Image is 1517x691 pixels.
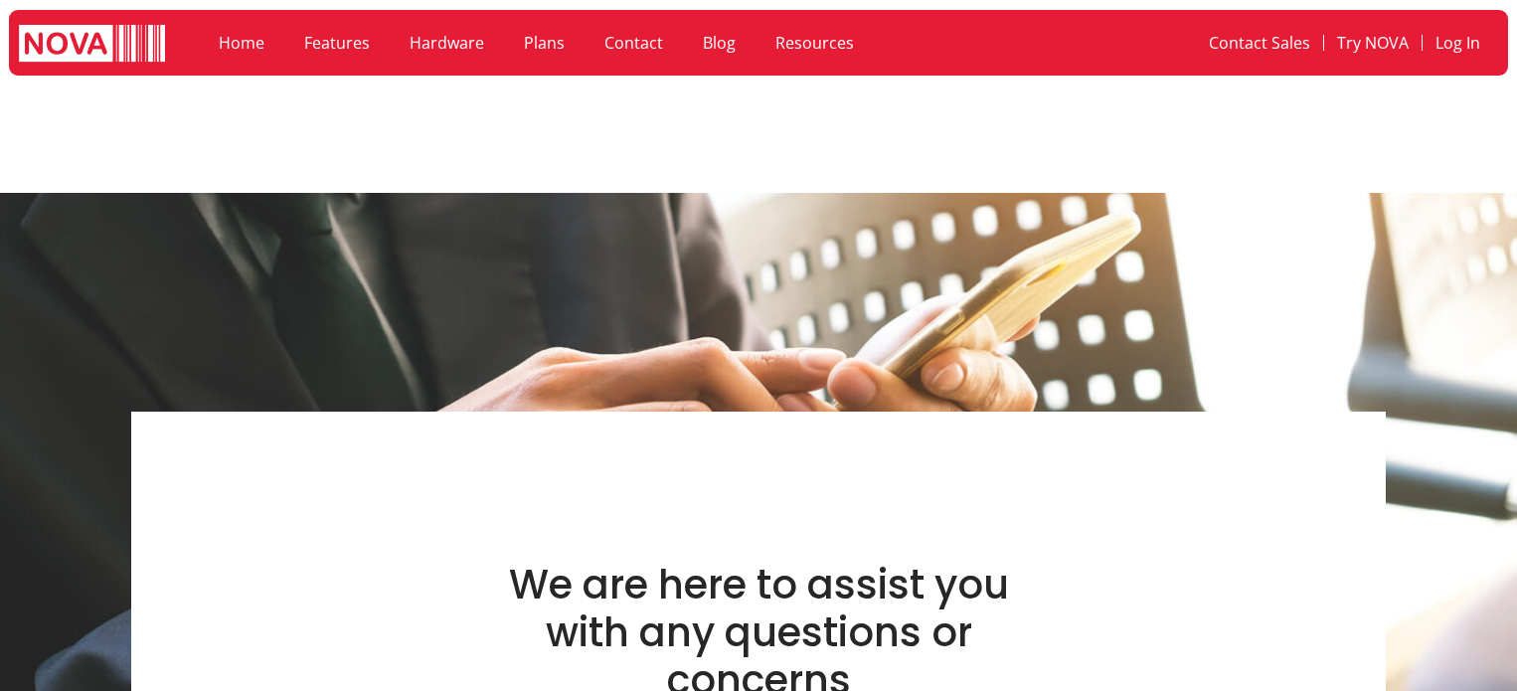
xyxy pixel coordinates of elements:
a: Home [199,20,284,66]
nav: Menu [1064,20,1493,66]
a: Resources [756,20,874,66]
a: Plans [504,20,585,66]
img: logo white [19,25,165,66]
a: Hardware [390,20,504,66]
a: Blog [683,20,756,66]
nav: Menu [199,20,1043,66]
a: Features [284,20,390,66]
a: Log In [1423,20,1493,66]
a: Try NOVA [1324,20,1422,66]
a: Contact Sales [1196,20,1323,66]
a: Contact [585,20,683,66]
